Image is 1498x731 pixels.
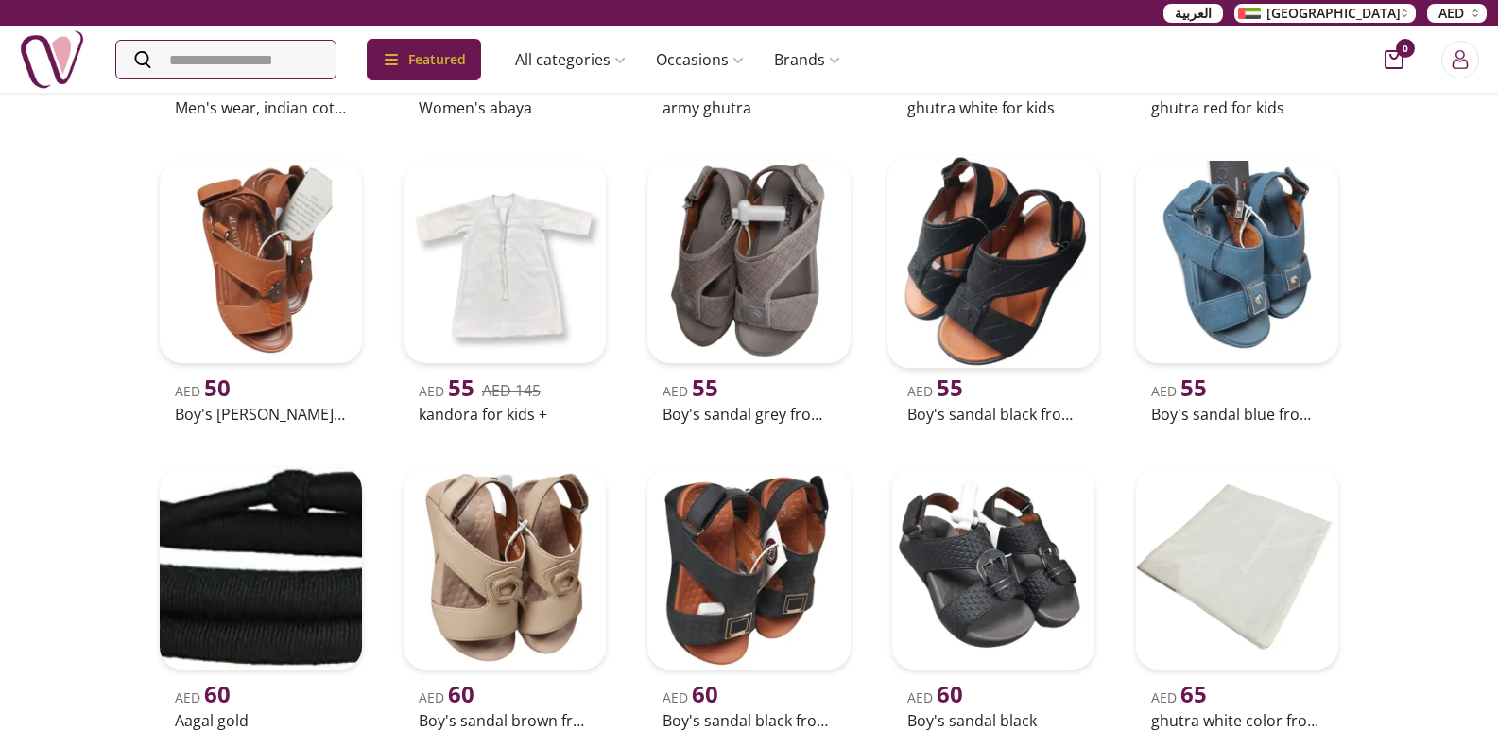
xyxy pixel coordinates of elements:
button: Login [1441,41,1479,78]
img: uae-gifts-Boy's sandal Blue from Faroos [1136,161,1338,363]
a: uae-gifts-Boy's sandal Black from FaroosAED 55Boy's sandal black from faroos [885,153,1102,429]
span: 60 [204,678,231,709]
span: AED [419,688,474,706]
button: cart-button [1385,50,1403,69]
span: 60 [692,678,718,709]
span: العربية [1175,4,1212,23]
span: AED [1151,382,1207,400]
h2: Men's wear, indian cotton, plain white color, stripe on the hem, two meters wide, unstitched, dol... [175,96,347,119]
span: 55 [937,372,963,403]
a: All categories [500,41,641,78]
span: AED [1151,688,1207,706]
img: uae-gifts-Aagal gold [160,467,362,670]
a: uae-gifts-Boy's sandal Brown from AlasayelAED 50Boy's [PERSON_NAME] from alasayel [152,153,370,429]
img: uae-gifts-kandora for kids + [404,161,606,363]
h2: ghutra red for kids [1151,96,1323,119]
img: Arabic_dztd3n.png [1238,8,1261,19]
span: AED [1438,4,1464,23]
span: AED [175,382,231,400]
button: AED [1427,4,1487,23]
h2: Boy's sandal black from faroos [907,403,1079,426]
input: Search [116,41,336,78]
img: uae-gifts-Boy's sandal Grey from Faroos [647,161,850,363]
span: 60 [937,678,963,709]
span: AED [175,76,231,94]
button: [GEOGRAPHIC_DATA] [1234,4,1416,23]
span: AED [663,382,718,400]
h2: ghutra white for kids [907,96,1079,119]
span: AED [663,76,718,94]
span: 55 [448,372,474,403]
span: 55 [1180,372,1207,403]
span: 55 [692,372,718,403]
span: AED [175,688,231,706]
h2: Boy's [PERSON_NAME] from alasayel [175,403,347,426]
h2: Boy's sandal grey from faroos [663,403,835,426]
h2: kandora for kids + [419,403,591,426]
span: 50 [204,372,231,403]
span: [GEOGRAPHIC_DATA] [1266,4,1401,23]
a: Occasions [641,41,759,78]
span: 65 [1180,678,1207,709]
a: uae-gifts-Boy's sandal Grey from FaroosAED 55Boy's sandal grey from faroos [640,153,857,429]
h2: army ghutra [663,96,835,119]
h2: Women's abaya [419,96,591,119]
span: AED [907,688,963,706]
del: AED 80 [482,74,532,95]
span: AED [1151,76,1207,94]
h2: Boy's sandal blue from faroos [1151,403,1323,426]
span: 60 [448,678,474,709]
span: AED [419,76,474,94]
img: uae-gifts-Boy's sandal Black from Faroos [887,155,1099,368]
span: 0 [1396,39,1415,58]
div: Featured [367,39,481,80]
img: uae-gifts-Boy's sandal Black from Alqabeel [647,467,850,670]
img: uae-gifts-ghutra white color from aroma [1136,467,1338,670]
img: uae-gifts-Boy's sandal Brown from Alqabeel [404,467,606,670]
a: Brands [759,41,855,78]
img: Nigwa-uae-gifts [19,26,85,93]
del: AED 145 [482,380,541,401]
span: AED [907,76,963,94]
span: AED [907,382,963,400]
span: AED [419,382,474,400]
img: uae-gifts-Boy's sandal Black [892,467,1094,670]
span: AED [663,688,718,706]
a: uae-gifts-kandora for kids +AED 55AED 145kandora for kids + [396,153,613,429]
img: uae-gifts-Boy's sandal Brown from Alasayel [160,161,362,363]
a: uae-gifts-Boy's sandal Blue from FaroosAED 55Boy's sandal blue from faroos [1128,153,1346,429]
